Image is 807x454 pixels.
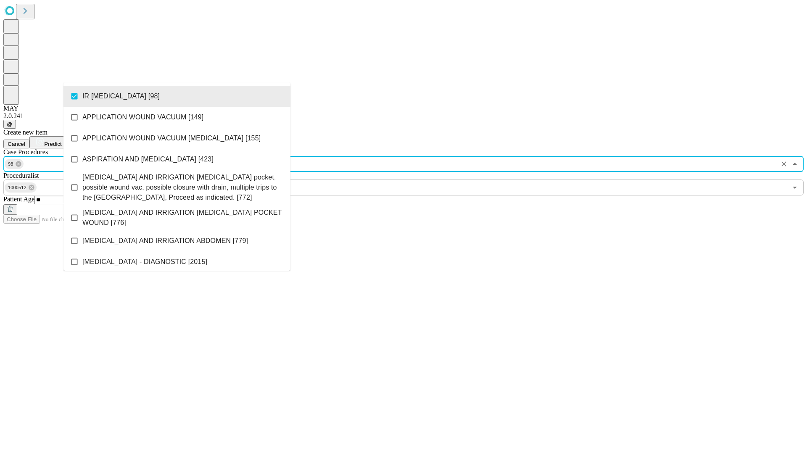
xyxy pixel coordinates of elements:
[3,120,16,129] button: @
[8,141,25,147] span: Cancel
[82,172,284,203] span: [MEDICAL_DATA] AND IRRIGATION [MEDICAL_DATA] pocket, possible wound vac, possible closure with dr...
[3,148,48,156] span: Scheduled Procedure
[82,208,284,228] span: [MEDICAL_DATA] AND IRRIGATION [MEDICAL_DATA] POCKET WOUND [776]
[5,159,24,169] div: 98
[7,121,13,127] span: @
[82,133,261,143] span: APPLICATION WOUND VACUUM [MEDICAL_DATA] [155]
[82,236,248,246] span: [MEDICAL_DATA] AND IRRIGATION ABDOMEN [779]
[29,136,68,148] button: Predict
[789,182,801,193] button: Open
[44,141,61,147] span: Predict
[3,140,29,148] button: Cancel
[5,182,37,193] div: 1000512
[3,112,804,120] div: 2.0.241
[3,195,34,203] span: Patient Age
[82,91,160,101] span: IR [MEDICAL_DATA] [98]
[5,183,30,193] span: 1000512
[82,112,203,122] span: APPLICATION WOUND VACUUM [149]
[778,158,790,170] button: Clear
[3,129,47,136] span: Create new item
[3,172,39,179] span: Proceduralist
[82,154,214,164] span: ASPIRATION AND [MEDICAL_DATA] [423]
[789,158,801,170] button: Close
[5,159,17,169] span: 98
[3,105,804,112] div: MAY
[82,257,207,267] span: [MEDICAL_DATA] - DIAGNOSTIC [2015]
